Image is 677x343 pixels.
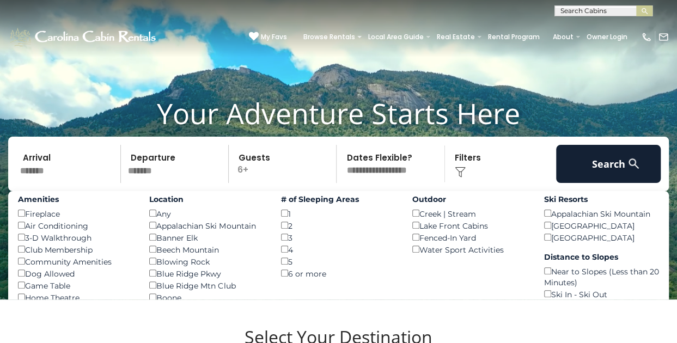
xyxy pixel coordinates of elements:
img: phone-regular-white.png [641,32,652,42]
img: White-1-1-2.png [8,26,159,48]
div: Water Sport Activities [412,243,527,255]
div: Lake Front Cabins [412,219,527,231]
div: Home Theatre [18,291,133,303]
div: Blue Ridge Mtn Club [149,279,264,291]
div: Air Conditioning [18,219,133,231]
a: My Favs [249,32,287,42]
span: My Favs [261,32,287,42]
label: Distance to Slopes [544,252,659,262]
div: Club Membership [18,243,133,255]
div: Appalachian Ski Mountain [544,207,659,219]
a: Rental Program [483,29,545,45]
img: filter--v1.png [455,167,466,177]
a: Real Estate [431,29,480,45]
img: mail-regular-white.png [658,32,669,42]
div: Blowing Rock [149,255,264,267]
label: Ski Resorts [544,194,659,205]
div: Banner Elk [149,231,264,243]
div: Community Amenities [18,255,133,267]
div: 1 [281,207,396,219]
a: About [547,29,579,45]
label: Amenities [18,194,133,205]
div: Game Table [18,279,133,291]
div: 3 [281,231,396,243]
div: Blue Ridge Pkwy [149,267,264,279]
div: [GEOGRAPHIC_DATA] [544,231,659,243]
div: Fireplace [18,207,133,219]
div: 4 [281,243,396,255]
img: search-regular-white.png [627,157,641,170]
div: 5 [281,255,396,267]
button: Search [556,145,661,183]
div: Near to Slopes (Less than 20 Minutes) [544,265,659,288]
div: Beech Mountain [149,243,264,255]
a: Owner Login [581,29,633,45]
div: 3-D Walkthrough [18,231,133,243]
label: # of Sleeping Areas [281,194,396,205]
div: Boone [149,291,264,303]
div: Dog Allowed [18,267,133,279]
a: Local Area Guide [363,29,429,45]
div: Fenced-In Yard [412,231,527,243]
div: Creek | Stream [412,207,527,219]
a: Browse Rentals [298,29,361,45]
label: Location [149,194,264,205]
h1: Your Adventure Starts Here [8,96,669,130]
div: Any [149,207,264,219]
div: 2 [281,219,396,231]
label: Outdoor [412,194,527,205]
p: 6+ [232,145,336,183]
div: Appalachian Ski Mountain [149,219,264,231]
div: 6 or more [281,267,396,279]
div: [GEOGRAPHIC_DATA] [544,219,659,231]
div: Ski In - Ski Out [544,288,659,300]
